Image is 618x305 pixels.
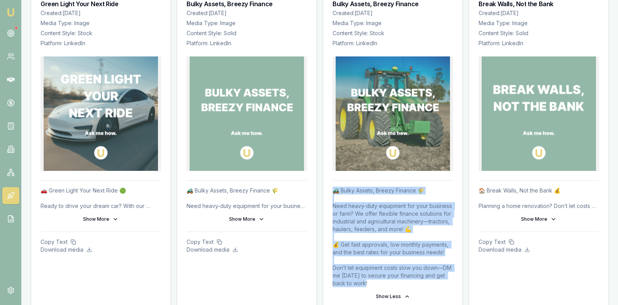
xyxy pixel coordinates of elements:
button: Show More [187,213,307,225]
p: Content Style: Stock [41,29,161,37]
img: Break Walls, Not the Bank [482,56,596,171]
p: Copy Text [187,238,307,246]
p: Download media [187,246,307,254]
button: Show More [479,213,599,225]
p: Content Style: Solid [479,29,599,37]
p: Content Style: Stock [333,29,453,37]
h3: Break Walls, Not the Bank [479,1,599,7]
p: 🏠 Break Walls, Not the Bank 💰 Planning a home renovation? Don’t let costs hold you back! With our... [479,187,599,210]
p: Media Type: Image [333,19,453,27]
p: 🚜 Bulky Assets, Breezy Finance 🌾 Need heavy-duty equipment for your business or farm? We offer fl... [187,187,307,210]
p: 🚗 Green Light Your Next Ride 🟢 Ready to drive your dream car? With our hassle-free car finance op... [41,187,161,210]
p: Copy Text [479,238,599,246]
p: Platform: LinkedIn [479,39,599,47]
p: Created: [DATE] [479,9,599,17]
p: Created: [DATE] [333,9,453,17]
img: Bulky Assets, Breezy Finance [336,56,450,171]
p: Download media [41,246,161,254]
p: Copy Text [41,238,161,246]
h3: Green Light Your Next Ride [41,1,161,7]
img: Bulky Assets, Breezy Finance [190,56,304,171]
img: emu-icon-u.png [6,8,15,17]
p: 🚜 Bulky Assets, Breezy Finance 🌾 Need heavy-duty equipment for your business or farm? We offer fl... [333,187,453,287]
button: Show Less [333,290,453,303]
button: Show More [41,213,161,225]
p: Download media [479,246,599,254]
p: Platform: LinkedIn [41,39,161,47]
h3: Bulky Assets, Breezy Finance [333,1,453,7]
h3: Bulky Assets, Breezy Finance [187,1,307,7]
p: Media Type: Image [479,19,599,27]
p: Platform: LinkedIn [187,39,307,47]
p: Media Type: Image [41,19,161,27]
p: Created: [DATE] [41,9,161,17]
p: Media Type: Image [187,19,307,27]
img: Green Light Your Next Ride [44,56,158,171]
p: Platform: LinkedIn [333,39,453,47]
p: Content Style: Solid [187,29,307,37]
p: Created: [DATE] [187,9,307,17]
